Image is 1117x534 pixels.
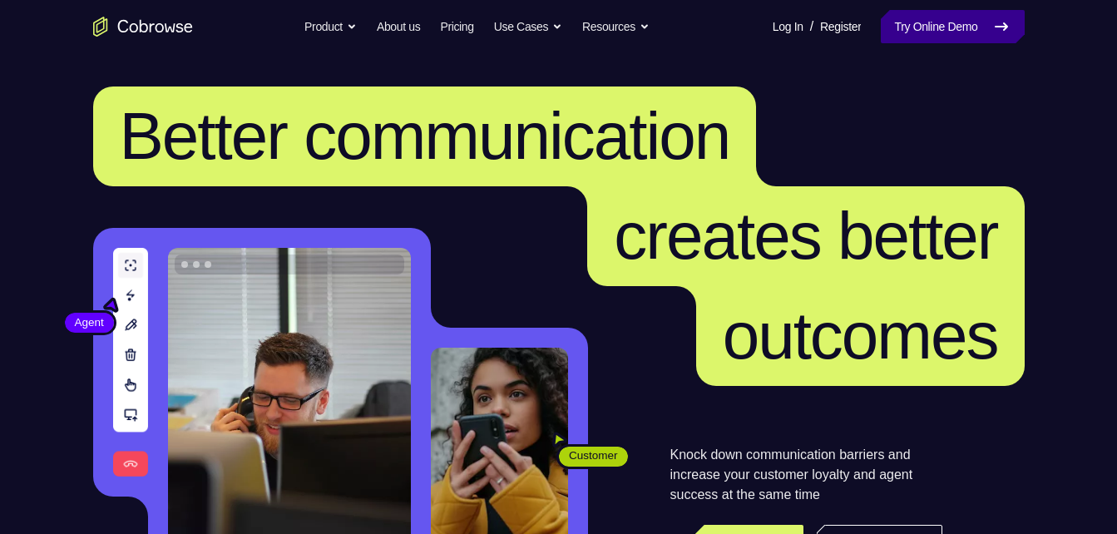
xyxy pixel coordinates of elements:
[820,10,861,43] a: Register
[582,10,650,43] button: Resources
[773,10,803,43] a: Log In
[120,99,730,173] span: Better communication
[810,17,813,37] span: /
[881,10,1024,43] a: Try Online Demo
[614,199,997,273] span: creates better
[440,10,473,43] a: Pricing
[93,17,193,37] a: Go to the home page
[494,10,562,43] button: Use Cases
[377,10,420,43] a: About us
[670,445,942,505] p: Knock down communication barriers and increase your customer loyalty and agent success at the sam...
[304,10,357,43] button: Product
[723,299,998,373] span: outcomes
